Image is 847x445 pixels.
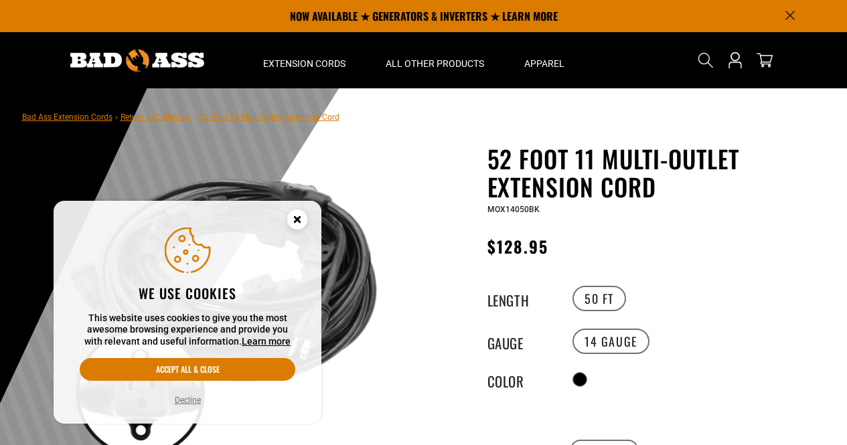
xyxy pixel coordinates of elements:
legend: Gauge [487,333,554,350]
button: Accept all & close [80,358,295,381]
label: 14 Gauge [572,329,649,354]
span: Extension Cords [263,58,345,70]
img: Bad Ass Extension Cords [70,50,204,72]
a: Bad Ass Extension Cords [22,112,112,122]
legend: Color [487,371,554,388]
a: Learn more [242,336,291,347]
a: Return to Collection [121,112,191,122]
span: $128.95 [487,234,549,258]
legend: Length [487,290,554,307]
p: This website uses cookies to give you the most awesome browsing experience and provide you with r... [80,313,295,348]
span: 52 Foot 11 Multi-Outlet Extension Cord [200,112,339,122]
label: 50 FT [572,286,626,311]
h2: We use cookies [80,284,295,302]
aside: Cookie Consent [54,201,321,424]
span: Apparel [524,58,564,70]
span: MOX14050BK [487,205,540,214]
nav: breadcrumbs [22,108,339,124]
summary: Search [695,50,716,71]
summary: Apparel [504,32,585,88]
span: › [194,112,197,122]
button: Decline [171,393,205,407]
h1: 52 Foot 11 Multi-Outlet Extension Cord [487,145,816,201]
span: All Other Products [386,58,484,70]
summary: Extension Cords [243,32,366,88]
summary: All Other Products [366,32,504,88]
span: › [115,112,118,122]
